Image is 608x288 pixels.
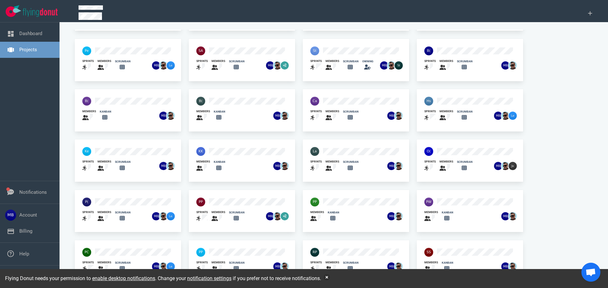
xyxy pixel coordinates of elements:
[442,261,453,265] div: kanban
[196,198,205,206] img: 40
[310,147,319,156] img: 40
[159,262,168,271] img: 26
[310,59,322,71] a: sprints
[326,59,339,63] div: members
[115,59,130,64] div: scrumban
[424,46,433,55] img: 40
[82,248,91,257] img: 40
[457,59,472,64] div: scrumban
[310,210,324,214] div: members
[98,59,111,63] div: members
[442,211,453,215] div: kanban
[167,112,175,120] img: 26
[424,59,436,71] a: sprints
[310,160,322,164] div: sprints
[196,46,205,55] img: 40
[310,97,319,106] img: 40
[501,61,510,70] img: 26
[82,160,94,172] a: sprints
[326,59,339,71] a: members
[82,198,91,206] img: 40
[167,212,175,220] img: 26
[380,61,388,70] img: 26
[212,210,225,223] a: members
[98,260,111,265] div: members
[167,162,175,170] img: 26
[82,210,94,223] a: sprints
[424,109,436,122] a: sprints
[196,260,208,265] div: sprints
[115,160,130,164] div: scrumban
[98,160,111,164] div: members
[509,112,517,120] img: 26
[395,112,403,120] img: 26
[310,248,319,257] img: 40
[581,263,600,282] div: Open de chat
[457,110,472,114] div: scrumban
[266,61,274,70] img: 26
[440,59,453,71] a: members
[509,212,517,220] img: 26
[214,160,225,164] div: kanban
[229,211,244,215] div: scrumban
[326,160,339,172] a: members
[152,61,160,70] img: 26
[283,63,286,67] text: +2
[196,109,210,122] a: members
[196,59,208,63] div: sprints
[19,189,47,195] a: Notifications
[424,210,438,223] a: members
[501,162,510,170] img: 26
[395,61,403,70] img: 26
[5,275,155,281] span: Flying Donut needs your permission to
[424,59,436,63] div: sprints
[310,109,322,122] a: sprints
[98,59,111,71] a: members
[214,110,225,114] div: kanban
[501,212,510,220] img: 26
[19,47,37,52] a: Projects
[98,260,111,273] a: members
[82,260,94,265] div: sprints
[82,260,94,273] a: sprints
[424,109,436,113] div: sprints
[159,162,168,170] img: 26
[82,97,91,106] img: 40
[196,109,210,113] div: members
[326,160,339,164] div: members
[328,211,339,215] div: kanban
[424,97,433,106] img: 40
[440,160,453,164] div: members
[501,112,510,120] img: 26
[440,59,453,63] div: members
[82,59,94,63] div: sprints
[23,8,58,17] img: Flying Donut text logo
[273,262,282,271] img: 26
[82,46,91,55] img: 40
[229,59,244,64] div: scrumban
[19,228,32,234] a: Billing
[387,61,396,70] img: 26
[159,212,168,220] img: 26
[424,248,433,257] img: 40
[98,160,111,172] a: members
[457,160,472,164] div: scrumban
[152,262,160,271] img: 26
[212,59,225,71] a: members
[387,212,396,220] img: 26
[395,162,403,170] img: 26
[501,262,510,271] img: 26
[424,260,438,273] a: members
[395,262,403,271] img: 26
[387,162,396,170] img: 26
[395,212,403,220] img: 26
[266,212,274,220] img: 26
[310,198,319,206] img: 40
[424,260,438,265] div: members
[196,59,208,71] a: sprints
[159,61,168,70] img: 26
[167,262,175,271] img: 26
[196,260,208,273] a: sprints
[310,109,322,113] div: sprints
[440,109,453,113] div: members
